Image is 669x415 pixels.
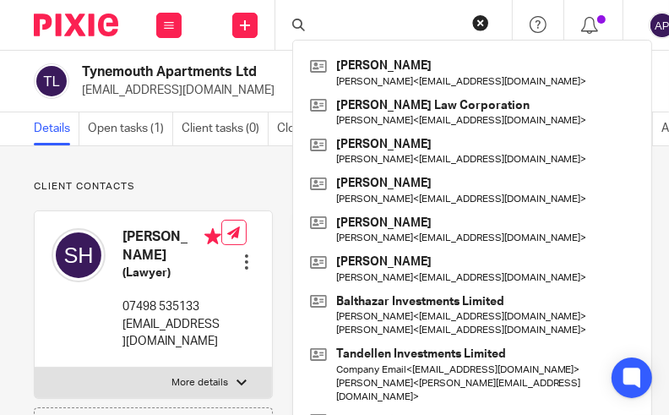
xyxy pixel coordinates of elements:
[122,265,221,281] h5: (Lawyer)
[277,112,377,145] a: Closed tasks (15)
[472,14,489,31] button: Clear
[34,63,69,99] img: svg%3E
[122,316,221,351] p: [EMAIL_ADDRESS][DOMAIN_NAME]
[204,228,221,245] i: Primary
[34,14,118,36] img: Pixie
[182,112,269,145] a: Client tasks (0)
[34,112,79,145] a: Details
[82,82,405,99] p: [EMAIL_ADDRESS][DOMAIN_NAME]
[122,228,221,265] h4: [PERSON_NAME]
[309,20,461,35] input: Search
[122,298,221,315] p: 07498 535133
[88,112,173,145] a: Open tasks (1)
[82,63,340,81] h2: Tynemouth Apartments Ltd
[52,228,106,282] img: svg%3E
[171,376,228,390] p: More details
[34,180,273,194] p: Client contacts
